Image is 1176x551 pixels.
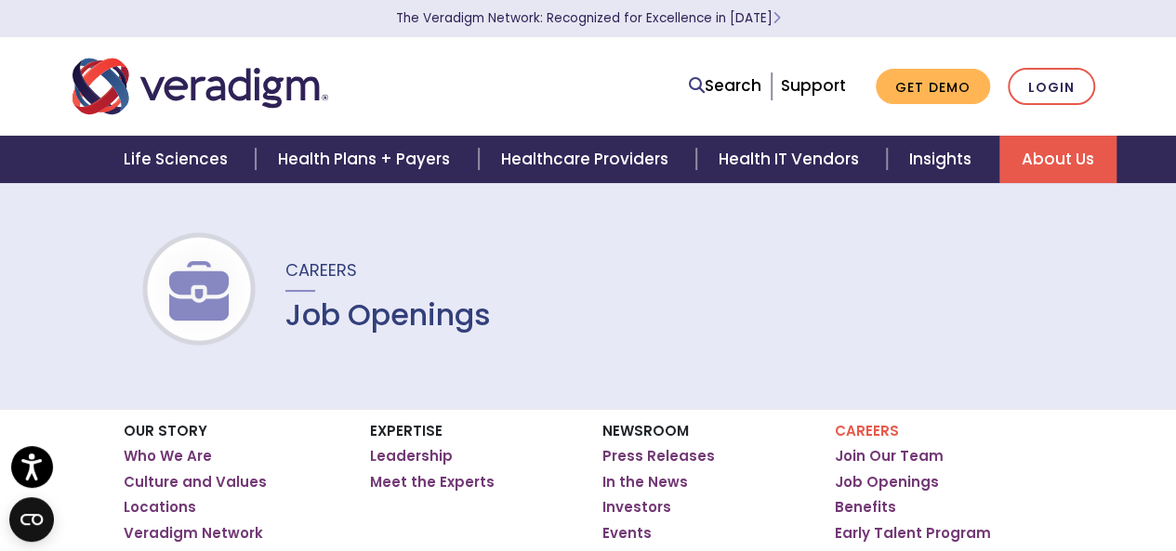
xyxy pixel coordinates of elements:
[124,524,263,543] a: Veradigm Network
[696,136,887,183] a: Health IT Vendors
[1008,68,1095,106] a: Login
[835,447,944,466] a: Join Our Team
[602,524,652,543] a: Events
[479,136,696,183] a: Healthcare Providers
[9,497,54,542] button: Open CMP widget
[602,498,671,517] a: Investors
[124,473,267,492] a: Culture and Values
[773,9,781,27] span: Learn More
[835,498,896,517] a: Benefits
[887,136,999,183] a: Insights
[781,74,846,97] a: Support
[370,447,453,466] a: Leadership
[602,447,715,466] a: Press Releases
[256,136,478,183] a: Health Plans + Payers
[835,524,991,543] a: Early Talent Program
[285,297,491,333] h1: Job Openings
[602,473,688,492] a: In the News
[999,136,1117,183] a: About Us
[285,258,357,282] span: Careers
[689,73,761,98] a: Search
[124,447,212,466] a: Who We Are
[101,136,256,183] a: Life Sciences
[124,498,196,517] a: Locations
[835,473,939,492] a: Job Openings
[370,473,495,492] a: Meet the Experts
[396,9,781,27] a: The Veradigm Network: Recognized for Excellence in [DATE]Learn More
[876,69,990,105] a: Get Demo
[73,56,328,117] img: Veradigm logo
